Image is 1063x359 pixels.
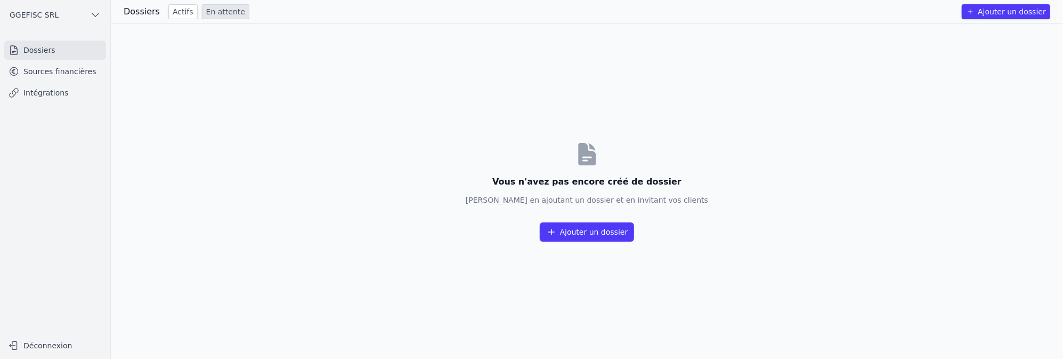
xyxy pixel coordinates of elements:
[466,195,708,205] p: [PERSON_NAME] en ajoutant un dossier et en invitant vos clients
[202,4,249,19] a: En attente
[168,4,198,19] a: Actifs
[4,62,106,81] a: Sources financières
[10,10,59,20] span: GGEFISC SRL
[4,337,106,354] button: Déconnexion
[4,83,106,102] a: Intégrations
[4,6,106,23] button: GGEFISC SRL
[4,41,106,60] a: Dossiers
[962,4,1050,19] button: Ajouter un dossier
[124,5,160,18] h3: Dossiers
[540,222,635,242] button: Ajouter un dossier
[466,175,708,188] h3: Vous n'avez pas encore créé de dossier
